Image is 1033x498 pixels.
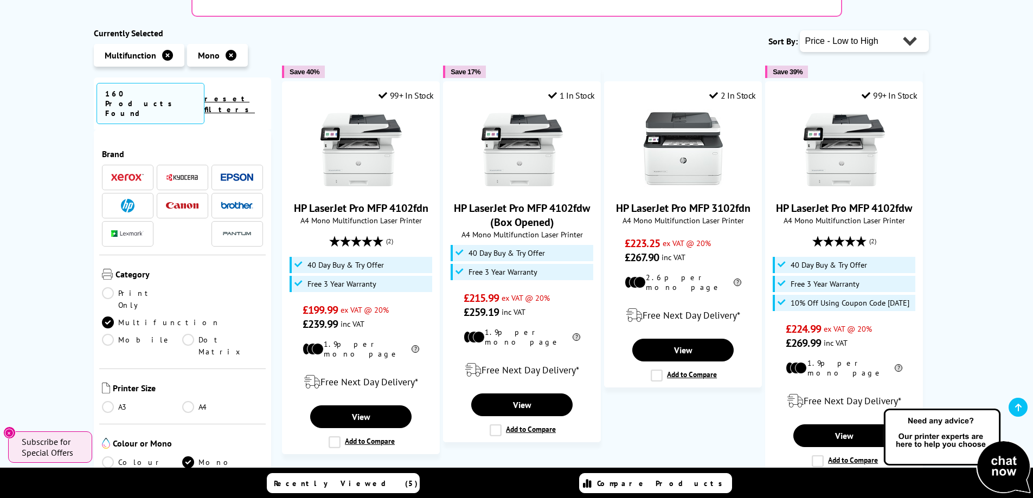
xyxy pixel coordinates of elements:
span: Category [116,269,264,282]
span: £239.99 [303,317,338,331]
a: A3 [102,401,183,413]
img: Colour or Mono [102,438,110,449]
img: Open Live Chat window [881,407,1033,496]
a: Epson [221,171,253,184]
span: £224.99 [786,322,821,336]
a: View [632,339,733,361]
a: View [310,405,411,428]
a: Multifunction [102,316,220,328]
div: 1 In Stock [548,90,595,101]
a: HP LaserJet Pro MFP 3102fdn [616,201,750,215]
span: £259.19 [464,305,499,319]
a: Mobile [102,334,183,358]
div: modal_delivery [288,367,434,397]
span: 40 Day Buy & Try Offer [469,249,545,257]
span: £199.99 [303,303,338,317]
img: Kyocera [166,173,198,182]
span: 40 Day Buy & Try Offer [791,261,867,269]
a: Xerox [111,171,144,184]
span: ex VAT @ 20% [341,305,389,315]
img: HP LaserJet Pro MFP 4102fdw (Box Opened) [482,109,563,190]
span: inc VAT [502,307,525,317]
span: A4 Mono Multifunction Laser Printer [771,215,917,225]
span: Free 3 Year Warranty [307,280,376,288]
a: HP LaserJet Pro MFP 4102fdw [776,201,912,215]
a: Kyocera [166,171,198,184]
label: Add to Compare [812,455,878,467]
a: A4 [182,401,263,413]
span: Colour or Mono [113,438,264,451]
span: A4 Mono Multifunction Laser Printer [610,215,756,225]
span: inc VAT [824,338,848,348]
span: Mono [198,50,220,61]
button: Save 40% [282,66,325,78]
button: Save 17% [443,66,486,78]
span: Multifunction [105,50,156,61]
span: £269.99 [786,336,821,350]
button: Close [3,426,16,439]
li: 1.9p per mono page [786,358,902,378]
a: Brother [221,199,253,212]
a: Canon [166,199,198,212]
span: ex VAT @ 20% [663,238,711,248]
span: (2) [869,231,876,251]
a: Print Only [102,287,183,311]
span: Brand [102,148,264,159]
button: Save 39% [765,66,808,78]
img: Category [102,269,113,280]
a: Mono [182,456,263,468]
img: Brother [221,202,253,209]
span: 40 Day Buy & Try Offer [307,261,384,269]
span: ex VAT @ 20% [502,293,550,303]
a: Pantum [221,227,253,241]
label: Add to Compare [329,436,395,448]
a: HP LaserJet Pro MFP 4102fdn [294,201,428,215]
span: £267.90 [625,250,659,264]
img: HP LaserJet Pro MFP 3102fdn [643,109,724,190]
span: Save 40% [290,68,319,76]
div: modal_delivery [610,300,756,331]
a: Compare Products [579,473,732,493]
a: Lexmark [111,227,144,241]
label: Add to Compare [490,424,556,436]
span: £215.99 [464,291,499,305]
span: (2) [386,231,393,251]
span: Recently Viewed (5) [274,478,418,488]
span: £223.25 [625,236,660,250]
a: HP LaserJet Pro MFP 4102fdw [804,182,885,192]
span: 160 Products Found [97,83,205,124]
a: View [793,424,894,447]
div: 99+ In Stock [378,90,434,101]
div: 99+ In Stock [862,90,917,101]
li: 1.9p per mono page [303,339,419,359]
span: inc VAT [662,252,685,262]
img: HP [121,199,134,212]
img: Pantum [221,227,253,240]
a: reset filters [204,94,255,114]
div: 2 In Stock [709,90,756,101]
a: View [471,393,572,416]
span: Save 39% [773,68,803,76]
li: 2.6p per mono page [625,273,741,292]
span: inc VAT [341,319,364,329]
img: Epson [221,173,253,182]
div: modal_delivery [449,355,595,385]
a: HP LaserJet Pro MFP 4102fdn [320,182,402,192]
img: Xerox [111,173,144,181]
span: Free 3 Year Warranty [469,268,537,276]
img: HP LaserJet Pro MFP 4102fdw [804,109,885,190]
div: Currently Selected [94,28,272,38]
span: ex VAT @ 20% [824,324,872,334]
img: HP LaserJet Pro MFP 4102fdn [320,109,402,190]
span: A4 Mono Multifunction Laser Printer [288,215,434,225]
img: Printer Size [102,383,110,393]
span: A4 Mono Multifunction Laser Printer [449,229,595,240]
span: Save 17% [451,68,480,76]
a: HP LaserJet Pro MFP 3102fdn [643,182,724,192]
a: Recently Viewed (5) [267,473,420,493]
img: Canon [166,202,198,209]
a: Colour [102,456,183,468]
span: Sort By: [768,36,798,47]
li: 1.9p per mono page [464,327,580,347]
span: 10% Off Using Coupon Code [DATE] [791,299,909,307]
